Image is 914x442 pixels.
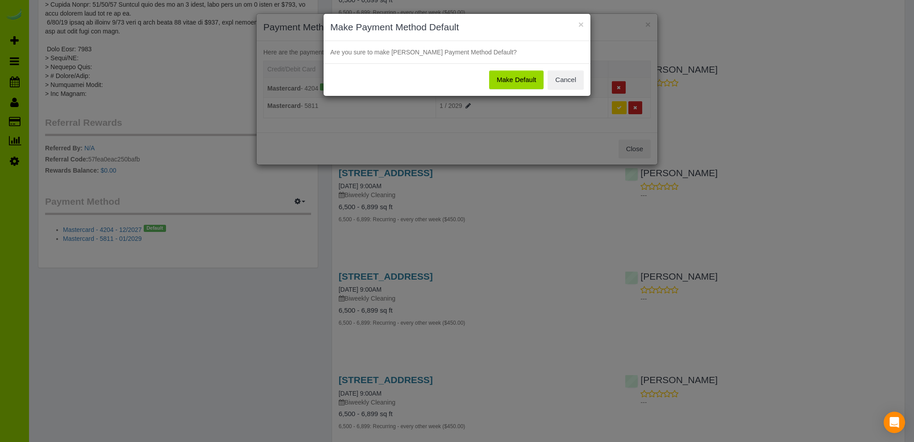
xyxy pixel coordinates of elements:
[324,14,590,96] sui-modal: Make Payment Method Default
[330,21,584,34] h3: Make Payment Method Default
[489,70,544,89] button: Make Default
[548,70,584,89] button: Cancel
[884,412,905,433] div: Open Intercom Messenger
[330,49,517,56] span: Are you sure to make [PERSON_NAME] Payment Method Default?
[578,20,584,29] button: ×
